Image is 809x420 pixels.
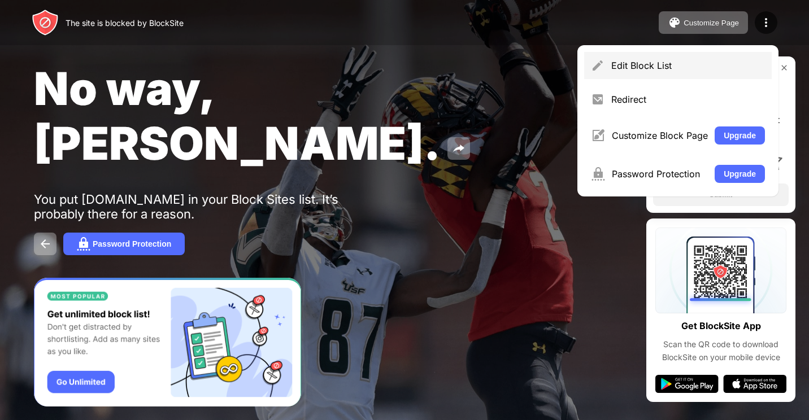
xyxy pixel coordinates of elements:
[668,16,681,29] img: pallet.svg
[38,237,52,251] img: back.svg
[34,192,383,221] div: You put [DOMAIN_NAME] in your Block Sites list. It’s probably there for a reason.
[684,19,739,27] div: Customize Page
[655,375,719,393] img: google-play.svg
[34,61,441,170] span: No way, [PERSON_NAME].
[655,338,786,364] div: Scan the QR code to download BlockSite on your mobile device
[591,59,604,72] img: menu-pencil.svg
[77,237,90,251] img: password.svg
[452,142,466,155] img: share.svg
[659,11,748,34] button: Customize Page
[66,18,184,28] div: The site is blocked by BlockSite
[715,165,765,183] button: Upgrade
[63,233,185,255] button: Password Protection
[32,9,59,36] img: header-logo.svg
[591,129,605,142] img: menu-customize.svg
[681,318,761,334] div: Get BlockSite App
[34,278,301,407] iframe: Banner
[612,130,708,141] div: Customize Block Page
[611,94,765,105] div: Redirect
[759,16,773,29] img: menu-icon.svg
[611,60,765,71] div: Edit Block List
[93,239,171,248] div: Password Protection
[612,168,708,180] div: Password Protection
[591,93,604,106] img: menu-redirect.svg
[723,375,786,393] img: app-store.svg
[591,167,605,181] img: menu-password.svg
[715,126,765,145] button: Upgrade
[780,63,789,72] img: rate-us-close.svg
